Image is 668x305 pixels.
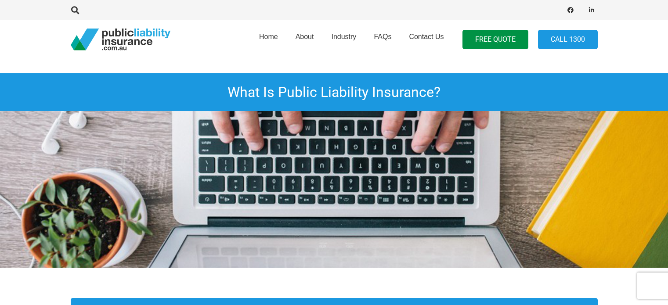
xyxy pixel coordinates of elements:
a: FAQs [365,17,400,62]
a: Home [250,17,287,62]
a: Call 1300 [538,30,598,50]
a: About [287,17,323,62]
span: Industry [331,33,356,40]
span: About [296,33,314,40]
a: FREE QUOTE [462,30,528,50]
span: Contact Us [409,33,444,40]
a: pli_logotransparent [71,29,170,50]
a: Industry [322,17,365,62]
a: Contact Us [400,17,452,62]
span: FAQs [374,33,391,40]
a: Search [67,6,84,14]
a: Facebook [564,4,577,16]
span: Home [259,33,278,40]
a: LinkedIn [585,4,598,16]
